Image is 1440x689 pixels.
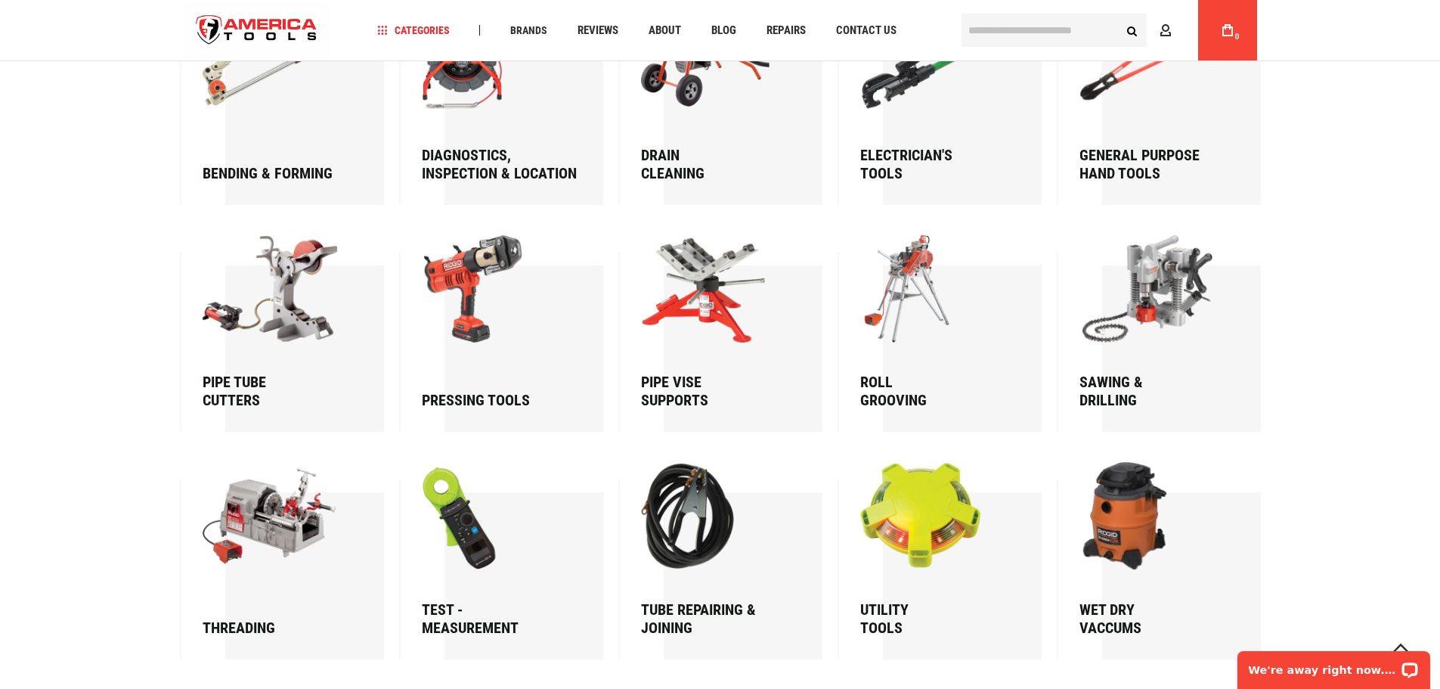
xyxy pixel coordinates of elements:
[649,25,681,36] span: About
[184,2,330,59] a: store logo
[1079,146,1225,182] div: General Purpose Hand Tools
[377,25,450,36] span: Categories
[860,601,1005,637] div: Utility Tools
[860,8,1005,182] a: Electrician'sTools
[760,20,813,41] a: Repairs
[203,619,348,637] div: Threading
[641,235,786,409] a: Pipe ViseSupports
[860,373,1005,409] div: Roll Grooving
[422,8,579,182] a: Diagnostics, Inspection & Location
[642,20,688,41] a: About
[422,146,579,182] div: Diagnostics, Inspection & Location
[641,146,786,182] div: Drain Cleaning
[203,373,348,409] div: Pipe Tube Cutters
[184,2,330,59] img: America Tools
[711,25,736,36] span: Blog
[422,462,567,637] a: Test -Measurement
[836,25,897,36] span: Contact Us
[203,164,348,182] div: Bending & forming
[1079,235,1225,409] a: Sawing &Drilling
[1228,641,1440,689] iframe: LiveChat chat widget
[1079,8,1225,182] a: General PurposeHand Tools
[641,601,786,637] div: Tube Repairing & Joining
[860,146,1005,182] div: Electrician's Tools
[766,25,806,36] span: Repairs
[571,20,625,41] a: Reviews
[829,20,903,41] a: Contact Us
[422,601,567,637] div: Test - Measurement
[510,25,547,36] span: Brands
[1079,373,1225,409] div: Sawing & Drilling
[203,235,348,409] a: Pipe TubeCutters
[1118,16,1147,45] button: Search
[203,462,348,637] a: Threading
[641,8,786,182] a: DrainCleaning
[705,20,743,41] a: Blog
[1079,462,1225,637] a: Wet DryVaccums
[641,373,786,409] div: Pipe Vise Supports
[203,8,348,182] a: Bending & forming
[578,25,618,36] span: Reviews
[503,20,554,41] a: Brands
[641,462,786,637] a: Tube Repairing &Joining
[370,20,457,41] a: Categories
[860,462,1005,637] a: UtilityTools
[422,391,567,409] div: Pressing Tools
[422,235,567,409] a: Pressing Tools
[1235,33,1240,41] span: 0
[860,235,1005,409] a: RollGrooving
[1079,601,1225,637] div: Wet Dry Vaccums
